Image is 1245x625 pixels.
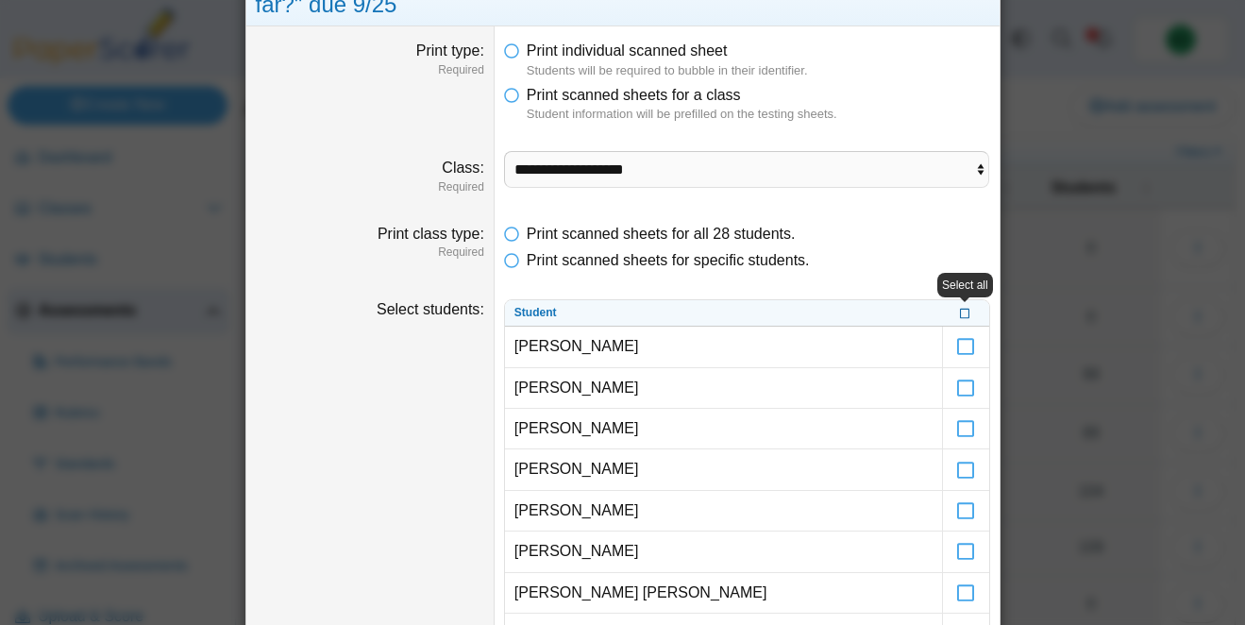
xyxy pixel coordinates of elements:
dfn: Required [256,62,484,78]
dfn: Required [256,245,484,261]
dfn: Student information will be prefilled on the testing sheets. [527,106,990,123]
dfn: Students will be required to bubble in their identifier. [527,62,990,79]
label: Select students [377,301,484,317]
label: Print class type [378,226,484,242]
span: Print scanned sheets for all 28 students. [527,226,796,242]
span: Print individual scanned sheet [527,42,728,59]
td: [PERSON_NAME] [505,327,942,367]
div: Select all [937,273,993,298]
td: [PERSON_NAME] [PERSON_NAME] [505,573,942,614]
label: Class [442,160,483,176]
span: Print scanned sheets for specific students. [527,252,810,268]
td: [PERSON_NAME] [505,368,942,409]
td: [PERSON_NAME] [505,449,942,490]
dfn: Required [256,179,484,195]
td: [PERSON_NAME] [505,532,942,572]
label: Print type [416,42,484,59]
td: [PERSON_NAME] [505,491,942,532]
td: [PERSON_NAME] [505,409,942,449]
th: Student [505,300,942,327]
span: Print scanned sheets for a class [527,87,741,103]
